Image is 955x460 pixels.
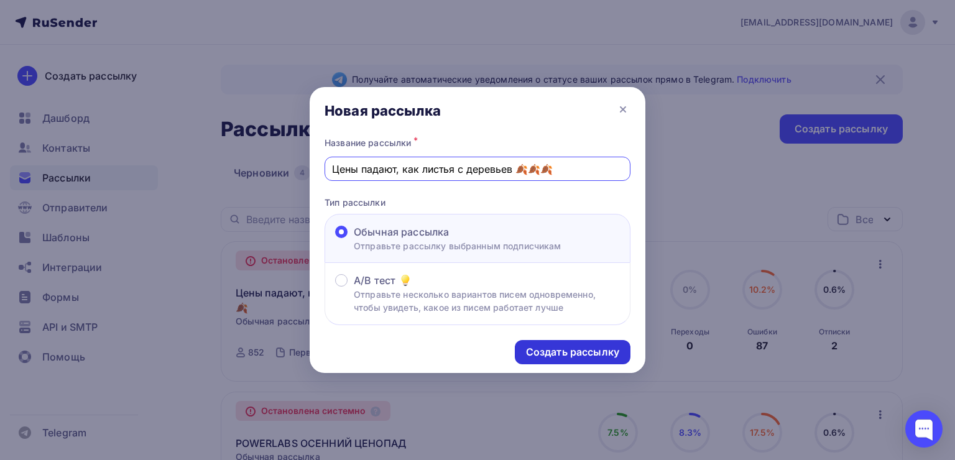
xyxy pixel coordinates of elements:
[354,288,620,314] p: Отправьте несколько вариантов писем одновременно, чтобы увидеть, какое из писем работает лучше
[325,134,630,152] div: Название рассылки
[354,239,561,252] p: Отправьте рассылку выбранным подписчикам
[325,102,441,119] div: Новая рассылка
[354,273,395,288] span: A/B тест
[354,224,449,239] span: Обычная рассылка
[526,345,619,359] div: Создать рассылку
[332,162,624,177] input: Придумайте название рассылки
[325,196,630,209] p: Тип рассылки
